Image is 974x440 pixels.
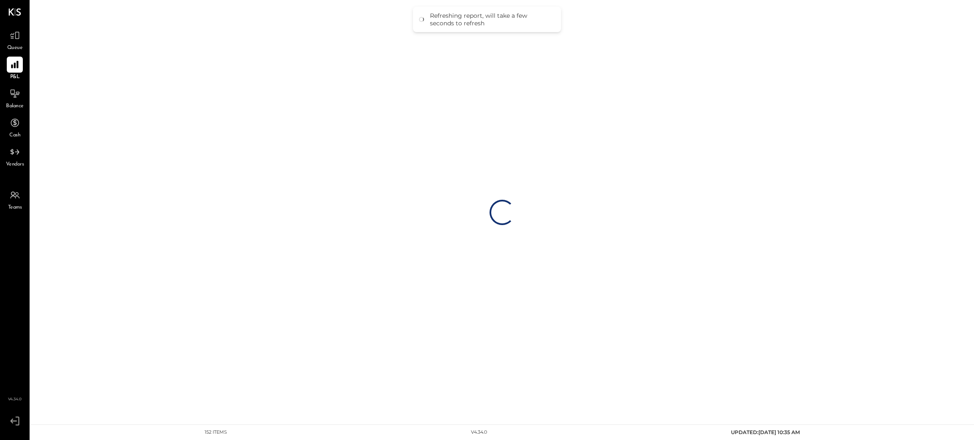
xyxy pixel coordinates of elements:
a: P&L [0,57,29,81]
span: Balance [6,103,24,110]
a: Balance [0,86,29,110]
a: Queue [0,27,29,52]
span: Queue [7,44,23,52]
span: UPDATED: [DATE] 10:35 AM [731,429,800,435]
a: Cash [0,115,29,139]
div: v 4.34.0 [471,429,487,436]
span: P&L [10,73,20,81]
a: Vendors [0,144,29,168]
div: Refreshing report, will take a few seconds to refresh [430,12,553,27]
a: Teams [0,187,29,212]
span: Cash [9,132,20,139]
div: 152 items [205,429,227,436]
span: Vendors [6,161,24,168]
span: Teams [8,204,22,212]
